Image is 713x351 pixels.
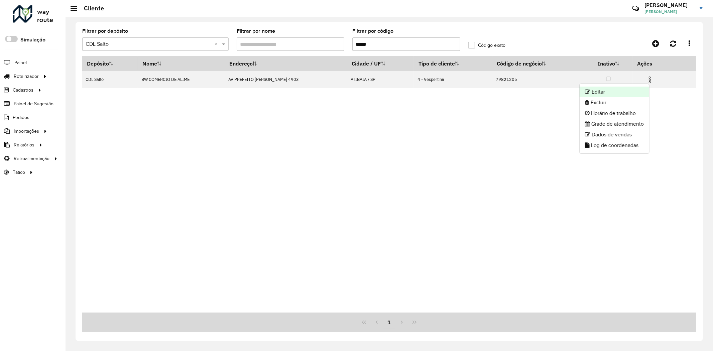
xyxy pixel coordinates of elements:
span: Painel [14,59,27,66]
li: Horário de trabalho [580,108,649,119]
td: BW COMERCIO DE ALIME [138,71,225,88]
span: Cadastros [13,87,33,94]
label: Filtrar por código [352,27,393,35]
span: [PERSON_NAME] [644,9,695,15]
button: 1 [383,316,396,329]
span: Relatórios [14,141,34,148]
td: 4 - Vespertina [414,71,492,88]
li: Excluir [580,97,649,108]
th: Ações [632,56,673,71]
th: Tipo de cliente [414,56,492,71]
span: Roteirizador [14,73,39,80]
th: Inativo [584,56,632,71]
th: Cidade / UF [347,56,414,71]
li: Grade de atendimento [580,119,649,129]
span: Importações [14,128,39,135]
li: Dados de vendas [580,129,649,140]
label: Filtrar por nome [237,27,275,35]
th: Nome [138,56,225,71]
span: Clear all [215,40,220,48]
li: Log de coordenadas [580,140,649,151]
td: ATIBAIA / SP [347,71,414,88]
th: Código de negócio [492,56,584,71]
label: Filtrar por depósito [82,27,128,35]
a: Contato Rápido [628,1,643,16]
span: Pedidos [13,114,29,121]
h2: Cliente [77,5,104,12]
th: Endereço [225,56,347,71]
label: Código exato [468,42,505,49]
th: Depósito [82,56,138,71]
td: CDL Salto [82,71,138,88]
li: Editar [580,87,649,97]
td: AV PREFEITO [PERSON_NAME] 4903 [225,71,347,88]
label: Simulação [20,36,45,44]
span: Tático [13,169,25,176]
span: Retroalimentação [14,155,49,162]
span: Painel de Sugestão [14,100,53,107]
td: 79821205 [492,71,584,88]
h3: [PERSON_NAME] [644,2,695,8]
